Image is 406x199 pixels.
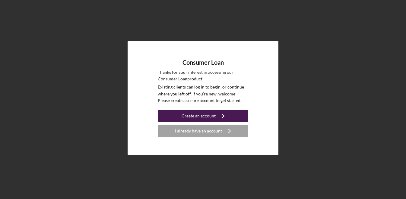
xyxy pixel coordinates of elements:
div: I already have an account [175,125,222,137]
h4: Consumer Loan [182,59,224,66]
button: Create an account [158,110,248,122]
p: Thanks for your interest in accessing our Consumer Loan product. [158,69,248,82]
div: Create an account [182,110,216,122]
p: Existing clients can log in to begin, or continue where you left off. If you're new, welcome! Ple... [158,84,248,104]
button: I already have an account [158,125,248,137]
a: Create an account [158,110,248,123]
